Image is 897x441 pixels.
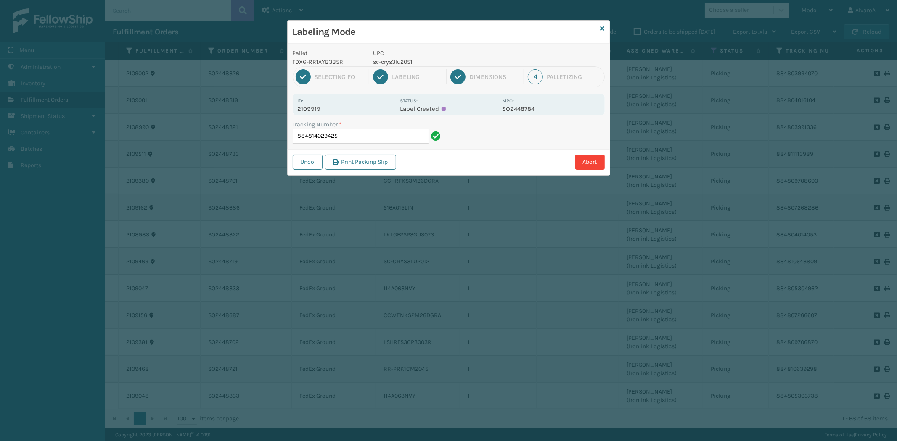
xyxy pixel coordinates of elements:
p: 2109919 [298,105,395,113]
div: 4 [528,69,543,84]
div: Palletizing [547,73,601,81]
div: Labeling [392,73,442,81]
div: 3 [450,69,466,84]
p: FDXG-RR1AYB3B5R [293,58,363,66]
p: UPC [373,49,497,58]
div: 2 [373,69,388,84]
label: Id: [298,98,304,104]
button: Print Packing Slip [325,155,396,170]
button: Abort [575,155,605,170]
label: MPO: [502,98,514,104]
button: Undo [293,155,323,170]
h3: Labeling Mode [293,26,597,38]
p: sc-crys3lu2051 [373,58,497,66]
p: Pallet [293,49,363,58]
div: 1 [296,69,311,84]
p: SO2448784 [502,105,599,113]
div: Dimensions [469,73,520,81]
div: Selecting FO [315,73,365,81]
p: Label Created [400,105,497,113]
label: Tracking Number [293,120,342,129]
label: Status: [400,98,418,104]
